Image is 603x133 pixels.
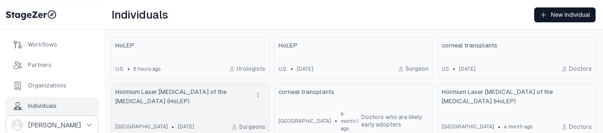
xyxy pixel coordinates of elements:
a: HoLEPMore optionsU.S.•[DATE]Surgeon [275,37,432,78]
span: U.S. [278,65,287,73]
span: Doctors [569,123,592,131]
span: [GEOGRAPHIC_DATA] [115,123,168,130]
span: Surgeons [239,123,265,131]
span: a month ago [341,110,356,133]
span: [DATE] [297,65,313,73]
h1: Individuals [112,7,168,22]
button: drop down button [251,87,265,102]
span: Doctors [569,65,592,73]
span: U.S. [115,65,124,73]
div: New Individual [540,11,590,19]
div: • [442,63,476,74]
span: [DATE] [459,65,476,73]
span: US [442,65,449,73]
a: Partners [6,56,99,74]
span: [PERSON_NAME] [28,120,81,130]
div: Workflows [28,41,57,48]
span: [GEOGRAPHIC_DATA] [278,117,331,125]
a: Individuals [6,97,99,115]
button: drop down button [414,87,429,102]
div: More options [577,87,592,102]
div: More options [414,87,429,102]
span: Holmium Laser [MEDICAL_DATA] of the [MEDICAL_DATA] (HoLEP) [115,87,247,106]
span: Holmium Laser [MEDICAL_DATA] of the [MEDICAL_DATA] (HoLEP) [442,87,573,106]
span: Doctors who are likely early adopters [361,113,429,128]
button: drop down button [251,41,265,56]
span: a month ago [504,123,532,130]
div: More options [577,41,592,56]
div: • [115,63,160,74]
a: Organizations [6,76,99,95]
span: corneal transplants [278,87,334,102]
button: New Individual [534,7,596,22]
a: corneal transplantsMore optionsUS•[DATE]Doctors [438,37,596,78]
div: • [278,63,313,74]
span: Surgeon [405,65,429,73]
div: More options [251,87,265,102]
div: Partners [28,61,52,69]
div: More options [414,41,429,56]
a: HoLEPMore optionsU.S.•8 hours agoUrologists [112,37,269,78]
div: More options [251,41,265,56]
span: [GEOGRAPHIC_DATA] [442,123,494,130]
div: Organizations [28,82,66,89]
span: Urologists [237,65,265,73]
span: corneal transplants [442,41,497,56]
span: 8 hours ago [133,65,160,73]
span: [DATE] [178,123,194,130]
div: • [442,121,532,133]
button: drop down button [577,87,592,102]
button: drop down button [577,41,592,56]
button: drop down button [414,41,429,56]
div: Individuals [28,102,57,110]
div: • [115,121,194,133]
span: HoLEP [115,41,134,56]
span: HoLEP [278,41,298,56]
a: Workflows [6,35,99,54]
div: • [278,110,356,133]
